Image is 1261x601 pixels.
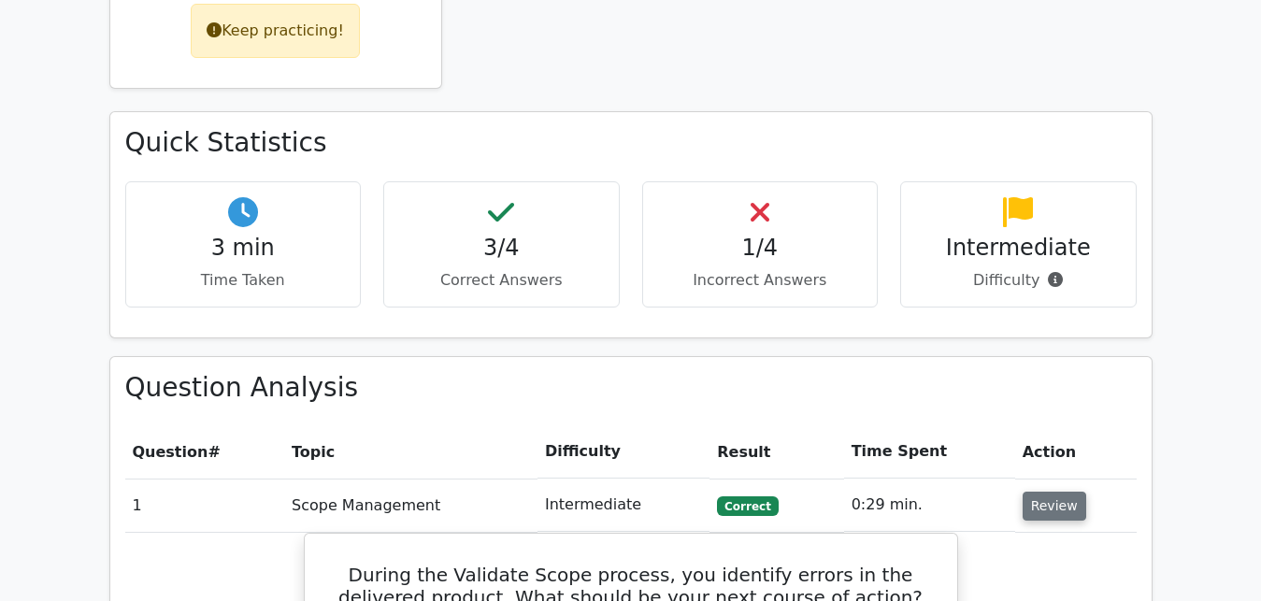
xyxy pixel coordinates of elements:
[399,235,604,262] h4: 3/4
[537,479,709,532] td: Intermediate
[133,443,208,461] span: Question
[916,235,1121,262] h4: Intermediate
[1023,492,1086,521] button: Review
[125,127,1137,159] h3: Quick Statistics
[284,479,537,532] td: Scope Management
[916,269,1121,292] p: Difficulty
[717,496,778,515] span: Correct
[125,425,285,479] th: #
[658,269,863,292] p: Incorrect Answers
[284,425,537,479] th: Topic
[709,425,843,479] th: Result
[399,269,604,292] p: Correct Answers
[125,479,285,532] td: 1
[844,479,1015,532] td: 0:29 min.
[658,235,863,262] h4: 1/4
[1015,425,1137,479] th: Action
[844,425,1015,479] th: Time Spent
[191,4,360,58] div: Keep practicing!
[537,425,709,479] th: Difficulty
[141,269,346,292] p: Time Taken
[141,235,346,262] h4: 3 min
[125,372,1137,404] h3: Question Analysis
